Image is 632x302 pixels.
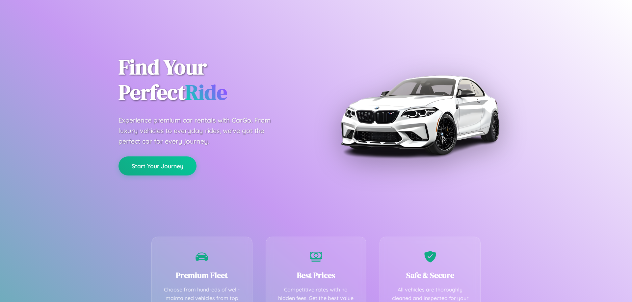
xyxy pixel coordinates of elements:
[276,270,356,281] h3: Best Prices
[118,115,283,147] p: Experience premium car rentals with CarGo. From luxury vehicles to everyday rides, we've got the ...
[390,270,470,281] h3: Safe & Secure
[185,78,227,106] span: Ride
[337,33,502,197] img: Premium BMW car rental vehicle
[118,55,306,105] h1: Find Your Perfect
[118,156,197,175] button: Start Your Journey
[162,270,242,281] h3: Premium Fleet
